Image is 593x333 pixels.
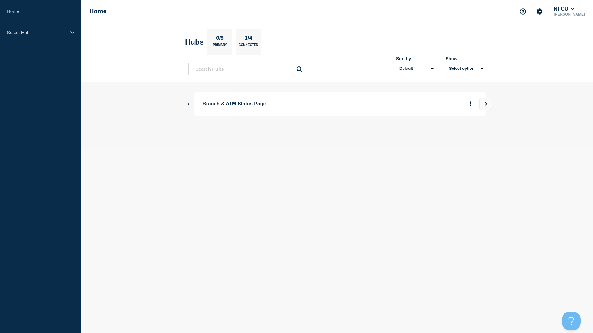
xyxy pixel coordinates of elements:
[239,43,258,50] p: Connected
[396,64,436,73] select: Sort by
[7,30,66,35] p: Select Hub
[467,98,475,110] button: More actions
[562,312,581,330] iframe: Help Scout Beacon - Open
[214,35,226,43] p: 0/8
[446,56,486,61] div: Show:
[203,98,374,110] p: Branch & ATM Status Page
[187,102,190,106] button: Show Connected Hubs
[552,12,586,16] p: [PERSON_NAME]
[533,5,546,18] button: Account settings
[516,5,529,18] button: Support
[89,8,107,15] h1: Home
[243,35,255,43] p: 1/4
[479,98,492,110] button: View
[446,64,486,73] button: Select option
[552,6,575,12] button: NFCU
[188,63,306,75] input: Search Hubs
[185,38,204,47] h2: Hubs
[396,56,436,61] div: Sort by:
[213,43,227,50] p: Primary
